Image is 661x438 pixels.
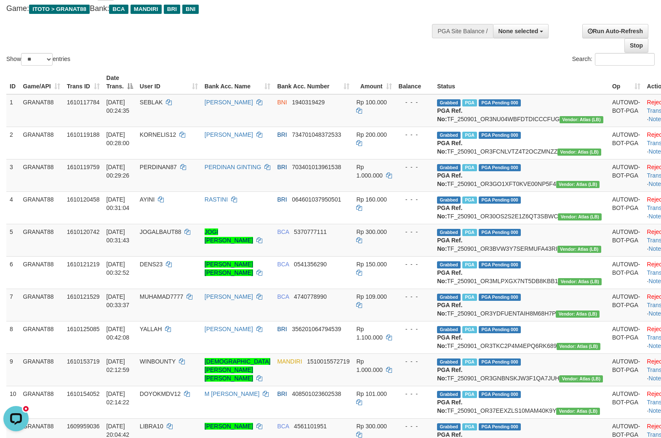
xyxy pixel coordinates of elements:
[67,131,100,138] span: 1610119188
[462,229,477,236] span: Marked by bgnabdullah
[437,164,461,171] span: Grabbed
[434,94,609,127] td: TF_250901_OR3NU04WBFDTDICCCFUG
[437,269,462,284] b: PGA Ref. No:
[609,70,644,94] th: Op: activate to sort column ascending
[21,53,53,66] select: Showentries
[356,326,382,341] span: Rp 1.100.000
[479,164,521,171] span: PGA Pending
[437,302,462,317] b: PGA Ref. No:
[437,326,461,333] span: Grabbed
[648,342,661,349] a: Note
[609,386,644,418] td: AUTOWD-BOT-PGA
[277,293,289,300] span: BCA
[479,391,521,398] span: PGA Pending
[107,293,130,308] span: [DATE] 00:33:37
[356,131,386,138] span: Rp 200.000
[356,164,382,179] span: Rp 1.000.000
[109,5,128,14] span: BCA
[609,159,644,191] td: AUTOWD-BOT-PGA
[6,159,20,191] td: 3
[107,358,130,373] span: [DATE] 02:12:59
[277,196,287,203] span: BRI
[498,28,538,35] span: None selected
[107,390,130,406] span: [DATE] 02:14:22
[201,70,274,94] th: Bank Acc. Name: activate to sort column ascending
[107,423,130,438] span: [DATE] 20:04:42
[140,131,176,138] span: KORNELIS12
[140,196,155,203] span: AYINI
[205,358,271,382] a: [DEMOGRAPHIC_DATA][PERSON_NAME] [PERSON_NAME]
[356,261,386,268] span: Rp 150.000
[6,127,20,159] td: 2
[274,70,353,94] th: Bank Acc. Number: activate to sort column ascending
[356,358,382,373] span: Rp 1.000.000
[20,94,64,127] td: GRANAT88
[107,228,130,244] span: [DATE] 00:31:43
[67,228,100,235] span: 1610120742
[292,131,341,138] span: Copy 734701048372533 to clipboard
[292,99,325,106] span: Copy 1940319429 to clipboard
[205,196,228,203] a: RASTINI
[140,390,181,397] span: DOYOKMDV12
[462,423,477,430] span: Marked by bgndara
[648,213,661,220] a: Note
[294,261,327,268] span: Copy 0541356290 to clipboard
[107,164,130,179] span: [DATE] 00:29:26
[437,399,462,414] b: PGA Ref. No:
[479,423,521,430] span: PGA Pending
[3,3,29,29] button: Open LiveChat chat widget
[462,358,477,366] span: Marked by bgnabdullah
[556,408,600,415] span: Vendor URL: https://dashboard.q2checkout.com/secure
[353,70,395,94] th: Amount: activate to sort column ascending
[462,326,477,333] span: Marked by bgnabdullah
[103,70,136,94] th: Date Trans.: activate to sort column descending
[277,228,289,235] span: BCA
[560,116,603,123] span: Vendor URL: https://dashboard.q2checkout.com/secure
[558,278,602,285] span: Vendor URL: https://dashboard.q2checkout.com/secure
[609,321,644,353] td: AUTOWD-BOT-PGA
[648,181,661,187] a: Note
[437,229,461,236] span: Grabbed
[6,256,20,289] td: 6
[277,326,287,332] span: BRI
[437,172,462,187] b: PGA Ref. No:
[20,191,64,224] td: GRANAT88
[434,159,609,191] td: TF_250901_OR3GO1XFT0KVE00NP5F4
[107,99,130,114] span: [DATE] 00:24:35
[462,391,477,398] span: Marked by bgnabdullah
[434,386,609,418] td: TF_250901_OR37EEXZLS10MAM40K9Y
[307,358,349,365] span: Copy 1510015572719 to clipboard
[434,70,609,94] th: Status
[107,326,130,341] span: [DATE] 00:42:08
[277,261,289,268] span: BCA
[20,224,64,256] td: GRANAT88
[277,99,287,106] span: BNI
[140,99,163,106] span: SEBLAK
[437,204,462,220] b: PGA Ref. No:
[399,422,431,430] div: - - -
[205,99,253,106] a: [PERSON_NAME]
[356,196,386,203] span: Rp 160.000
[277,390,287,397] span: BRI
[294,423,327,430] span: Copy 4561101951 to clipboard
[595,53,655,66] input: Search:
[356,293,386,300] span: Rp 109.000
[140,164,177,170] span: PERDINAN87
[6,321,20,353] td: 8
[437,237,462,252] b: PGA Ref. No:
[437,107,462,122] b: PGA Ref. No:
[131,5,162,14] span: MANDIRI
[107,261,130,276] span: [DATE] 00:32:52
[572,53,655,66] label: Search:
[6,70,20,94] th: ID
[437,294,461,301] span: Grabbed
[6,224,20,256] td: 5
[6,5,432,13] h4: Game: Bank:
[294,228,327,235] span: Copy 5370777111 to clipboard
[277,164,287,170] span: BRI
[67,390,100,397] span: 1610154052
[479,358,521,366] span: PGA Pending
[67,358,100,365] span: 1610153719
[462,99,477,106] span: Marked by bgndara
[205,164,261,170] a: PERDINAN GINTING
